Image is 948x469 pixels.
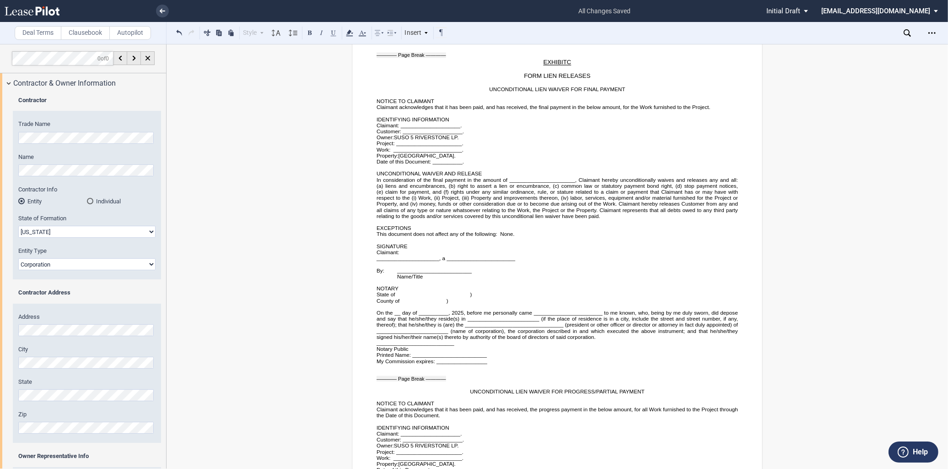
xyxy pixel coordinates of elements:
span: By: [377,267,384,273]
span: Work: [377,455,390,461]
b: Contractor Address [18,289,70,296]
span: _____________________, a _______________________ [377,256,515,262]
button: Cut [202,27,213,38]
span: Property: [377,153,399,158]
span: Contractor & Owner Information [13,78,116,89]
span: SUSO 5 RIVERSTONE LP [394,135,457,141]
b: Contractor [18,97,47,104]
span: EXCEPTIONS [377,225,411,231]
span: Property and improvements thereon, (iv) [471,195,568,201]
label: Clausebook [61,26,110,40]
span: On the __ [377,310,400,316]
button: Help [889,442,938,463]
button: Underline [328,27,339,38]
span: common law or statutory payment bond right, (d) [561,183,682,189]
b: Owner Representative Info [18,453,89,459]
span: stop payment notices, (e) [377,183,739,195]
label: Entity Type [18,247,156,255]
span: ) [470,292,472,298]
span: day of __________, [402,310,450,316]
span: UNCONDITIONAL LIEN WAIVER FOR PROGRESS/PARTIAL PAYMENT [470,388,644,394]
span: SIGNATURE [377,243,408,249]
span: NOTARY [377,286,399,292]
span: 0 [97,55,101,61]
span: IDENTIFYING INFORMATION [377,116,449,122]
span: Owner: [377,135,394,141]
span: Customer: ____________________. [377,437,464,443]
span: Notary Public [377,346,409,352]
span: ) [447,298,448,304]
button: Paste [226,27,237,38]
span: Project: ______________________. [377,141,463,147]
span: labor, services, equipment and/or material furnished for the Project or Property, and (iv) [377,195,739,207]
span: Date of this Document: __________. [377,159,464,165]
span: State of [377,292,395,298]
span: Name/Title [397,273,423,279]
span: of [97,55,109,61]
md-radio-button: Entity [18,197,87,205]
span: 2025 [452,310,463,316]
md-radio-button: Individual [87,197,156,205]
span: [GEOGRAPHIC_DATA] [399,153,454,158]
span: UNCONDITIONAL LIEN WAIVER FOR FINAL PAYMENT [489,86,625,92]
label: Contractor Info [18,185,156,194]
span: Property: [377,461,399,467]
div: Insert [404,27,430,39]
label: State of Formation [18,214,156,223]
button: Bold [304,27,315,38]
span: Claimant: ____________________. [377,122,462,128]
span: right to assert a lien or encumbrance, (c) [458,183,559,189]
span: rights under any similar ordinance, rule, or stature related to a claim or payment that Claimant ... [377,189,739,201]
label: Name [18,153,156,161]
span: Claimant acknowledges that it has been paid, and has received, the final payment in the below amo... [377,104,711,110]
span: . [457,135,458,141]
span: Initial Draft [766,7,800,15]
span: Claimant: ____________________. [377,431,462,437]
span: This document does not affect any of the following: [377,231,497,237]
span: __________________________ [377,340,454,346]
button: Copy [214,27,225,38]
span: None. [500,231,514,237]
span: Work: [377,147,390,153]
span: County of [377,298,399,304]
span: SUSO 5 RIVERSTONE LP [394,443,457,449]
label: Autopilot [109,26,151,40]
span: C [567,59,571,66]
span: Claimant: [377,250,399,256]
span: My Commission expires: _________________ [377,358,487,364]
span: . [454,153,456,158]
button: Undo [174,27,185,38]
span: Owner: [377,443,394,449]
span: Project, (iii) [442,195,469,201]
span: UNCONDITIONAL WAIVER AND RELEASE [377,171,482,177]
label: Deal Terms [15,26,61,40]
span: 0 [106,55,109,61]
span: FORM LIEN RELEASES [524,73,590,80]
span: NOTICE TO CLAIMANT [377,98,434,104]
button: Italic [316,27,327,38]
span: Work, (ii) [418,195,440,201]
label: Help [913,446,928,458]
label: Address [18,313,156,321]
label: City [18,345,156,354]
span: . [457,443,458,449]
span: , before me personally came _______________________ to me known, who, being by me duly sworn, did... [377,310,739,340]
span: IDENTIFYING INFORMATION [377,425,449,431]
span: Printed Name: _________________________ [377,352,487,358]
span: _______________________. [393,455,463,461]
label: State [18,378,156,386]
span: money, funds or other consideration due or to become due arising out of the Work. Claimant hereby... [377,201,739,219]
span: Claimant acknowledges that it has been paid, and has received, the progress payment in the below ... [377,407,739,419]
div: Open Lease options menu [925,26,939,40]
span: NOTICE TO CLAIMANT [377,401,434,407]
span: . [454,461,456,467]
label: Zip [18,410,156,419]
span: claim for payment, and (f) [385,189,449,195]
span: Project: ______________________. [377,449,463,455]
span: [GEOGRAPHIC_DATA] [399,461,454,467]
span: all changes saved [574,1,635,21]
button: Toggle Control Characters [436,27,447,38]
span: liens and encumbrances, (b) [385,183,455,189]
span: In consideration of the final payment in the amount of ______________________, Claimant hereby un... [377,177,739,189]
